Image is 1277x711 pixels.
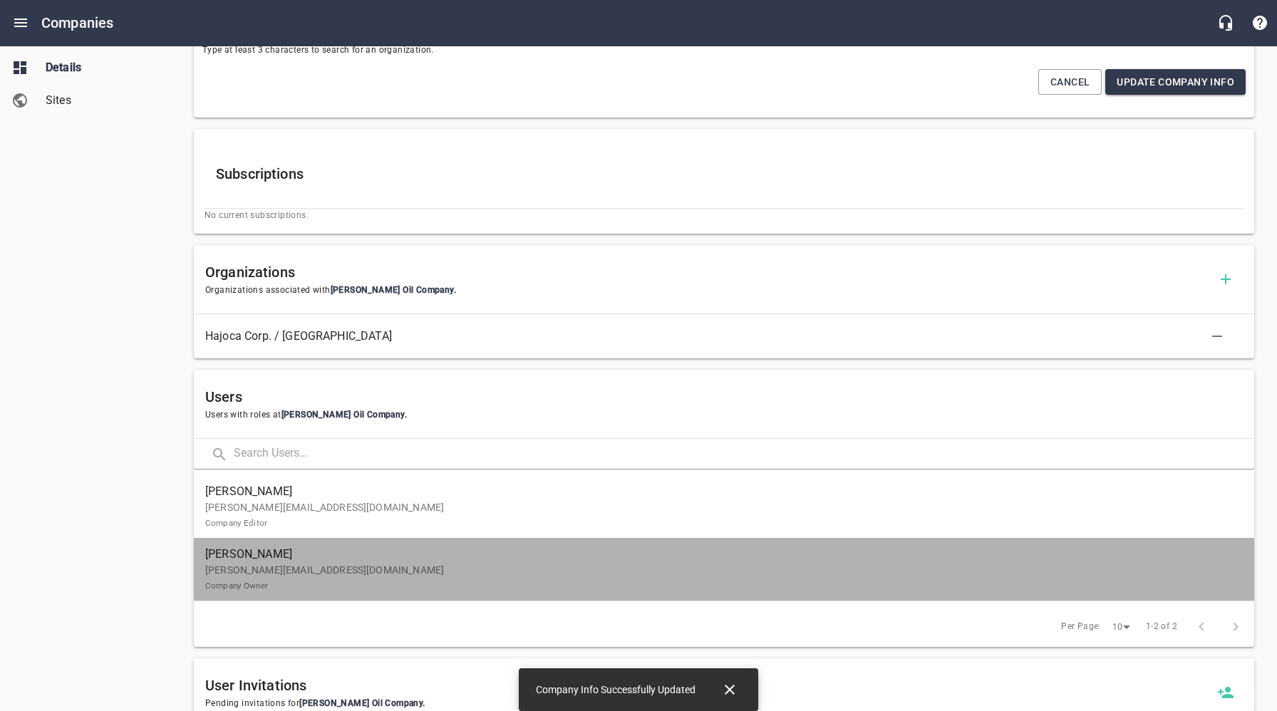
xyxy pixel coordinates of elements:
span: Per Page: [1061,620,1101,634]
h6: Subscriptions [216,162,1232,185]
div: 10 [1107,618,1135,637]
a: [PERSON_NAME][PERSON_NAME][EMAIL_ADDRESS][DOMAIN_NAME]Company Editor [194,475,1254,538]
span: [PERSON_NAME] [205,546,1231,563]
span: Sites [46,92,154,109]
span: Hajoca Corp. / [GEOGRAPHIC_DATA] [205,328,1220,345]
span: [PERSON_NAME] Oil Company . [299,698,425,708]
input: Search Users... [234,439,1254,469]
span: 1-2 of 2 [1146,620,1177,634]
h6: Companies [41,11,113,34]
span: [PERSON_NAME] Oil Company . [331,285,456,295]
a: [PERSON_NAME][PERSON_NAME][EMAIL_ADDRESS][DOMAIN_NAME]Company Owner [194,538,1254,601]
span: Details [46,59,154,76]
a: Invite a new user to Reitz Oil Company [1209,675,1243,710]
span: [PERSON_NAME] Oil Company . [281,410,407,420]
button: Add Organization [1209,262,1243,296]
span: No current subscriptions. [205,209,1244,223]
button: Support Portal [1243,6,1277,40]
h6: User Invitations [205,674,1209,697]
small: Company Owner [205,581,268,591]
button: Open drawer [4,6,38,40]
h6: Organizations [205,261,1209,284]
button: Close [713,673,747,707]
span: Cancel [1050,73,1090,91]
span: Company Info Successfully Updated [536,684,696,695]
span: [PERSON_NAME] [205,483,1231,500]
span: Type at least 3 characters to search for an organization. [202,43,718,58]
p: [PERSON_NAME][EMAIL_ADDRESS][DOMAIN_NAME] [205,500,1231,530]
h6: Users [205,385,1243,408]
button: Cancel [1038,69,1102,95]
small: Company Editor [205,518,267,528]
span: Update Company Info [1117,73,1234,91]
span: Organizations associated with [205,284,1209,298]
button: Live Chat [1209,6,1243,40]
button: Update Company Info [1105,69,1246,95]
p: [PERSON_NAME][EMAIL_ADDRESS][DOMAIN_NAME] [205,563,1231,593]
span: Pending invitations for [205,697,1209,711]
button: Delete Association [1200,319,1234,353]
span: Users with roles at [205,408,1243,422]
